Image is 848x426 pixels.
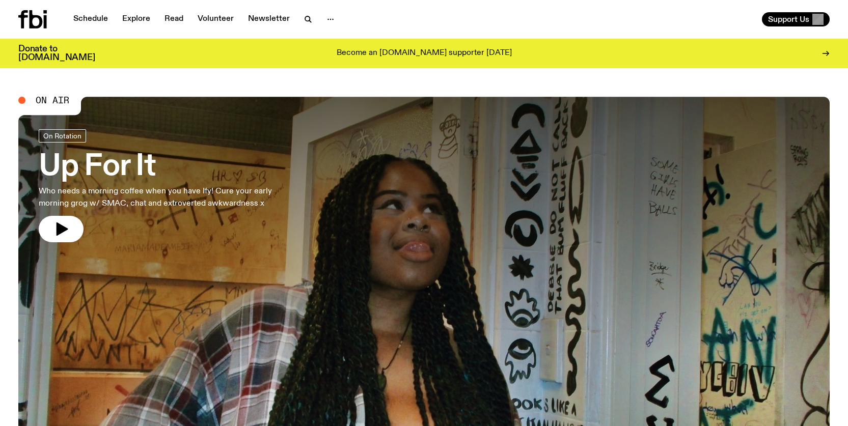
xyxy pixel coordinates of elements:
[337,49,512,58] p: Become an [DOMAIN_NAME] supporter [DATE]
[762,12,830,26] button: Support Us
[39,153,299,181] h3: Up For It
[39,185,299,210] p: Who needs a morning coffee when you have Ify! Cure your early morning grog w/ SMAC, chat and extr...
[116,12,156,26] a: Explore
[768,15,809,24] span: Support Us
[39,129,299,242] a: Up For ItWho needs a morning coffee when you have Ify! Cure your early morning grog w/ SMAC, chat...
[39,129,86,143] a: On Rotation
[18,45,95,62] h3: Donate to [DOMAIN_NAME]
[67,12,114,26] a: Schedule
[158,12,189,26] a: Read
[242,12,296,26] a: Newsletter
[36,96,69,105] span: On Air
[43,132,81,139] span: On Rotation
[192,12,240,26] a: Volunteer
